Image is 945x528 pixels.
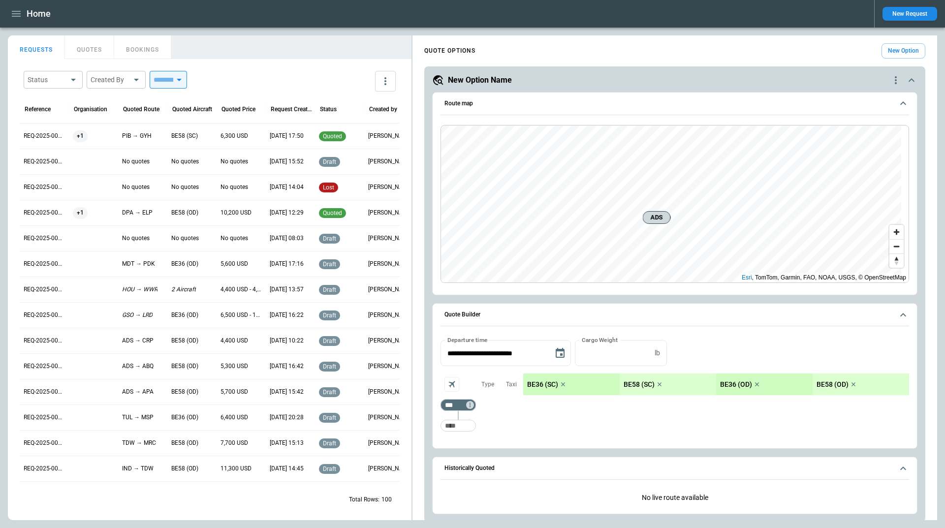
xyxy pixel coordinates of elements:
[270,234,304,243] p: 08/22/2025 08:03
[122,311,153,319] p: GSO → LRD
[321,235,338,242] span: draft
[432,74,917,86] button: New Option Namequote-option-actions
[369,106,397,113] div: Created by
[424,49,475,53] h4: QUOTE OPTIONS
[220,465,252,473] p: 11,300 USD
[441,125,901,283] canvas: Map
[220,311,262,319] p: 6,500 USD - 11,300 USD
[28,75,67,85] div: Status
[368,311,409,319] p: Allen Maki
[270,439,304,447] p: 07/25/2025 15:13
[444,377,459,392] span: Aircraft selection
[270,465,304,473] p: 07/21/2025 14:45
[368,337,409,345] p: Cady Howell
[270,183,304,191] p: 08/22/2025 14:04
[321,363,338,370] span: draft
[441,457,909,480] button: Historically Quoted
[368,132,409,140] p: Allen Maki
[27,8,51,20] h1: Home
[441,399,476,411] div: Too short
[647,213,666,222] span: ADS
[122,183,150,191] p: No quotes
[73,200,88,225] span: +1
[171,311,198,319] p: BE36 (OD)
[448,75,512,86] h5: New Option Name
[321,466,338,472] span: draft
[24,234,65,243] p: REQ-2025-000254
[171,260,198,268] p: BE36 (OD)
[270,260,304,268] p: 08/19/2025 17:16
[368,285,409,294] p: George O'Bryan
[122,157,150,166] p: No quotes
[742,273,906,282] div: , TomTom, Garmin, FAO, NOAA, USGS, © OpenStreetMap
[368,209,409,217] p: Ben Gundermann
[655,349,660,357] p: lb
[220,234,248,243] p: No quotes
[24,260,65,268] p: REQ-2025-000253
[171,337,198,345] p: BE58 (OD)
[171,285,196,294] p: 2 Aircraft
[321,210,344,217] span: quoted
[220,362,248,371] p: 5,300 USD
[122,132,152,140] p: PIB → GYH
[24,311,65,319] p: REQ-2025-000251
[270,311,304,319] p: 08/04/2025 16:22
[523,373,909,395] div: scrollable content
[65,35,114,59] button: QUOTES
[171,388,198,396] p: BE58 (OD)
[220,209,252,217] p: 10,200 USD
[441,93,909,115] button: Route map
[349,496,379,504] p: Total Rows:
[368,439,409,447] p: Allen Maki
[320,106,337,113] div: Status
[24,388,65,396] p: REQ-2025-000248
[122,362,154,371] p: ADS → ABQ
[270,132,304,140] p: 08/22/2025 17:50
[171,439,198,447] p: BE58 (OD)
[24,465,65,473] p: REQ-2025-000245
[441,125,909,283] div: Route map
[122,209,153,217] p: DPA → ELP
[220,285,262,294] p: 4,400 USD - 4,900 USD
[123,106,159,113] div: Quoted Route
[368,388,409,396] p: Allen Maki
[381,496,392,504] p: 100
[220,157,248,166] p: No quotes
[882,43,925,59] button: New Option
[171,362,198,371] p: BE58 (OD)
[368,157,409,166] p: Ben Gundermann
[24,285,65,294] p: REQ-2025-000252
[24,183,65,191] p: REQ-2025-000256
[122,234,150,243] p: No quotes
[221,106,255,113] div: Quoted Price
[368,362,409,371] p: Allen Maki
[172,106,212,113] div: Quoted Aircraft
[481,380,494,389] p: Type
[270,337,304,345] p: 08/01/2025 10:22
[220,388,248,396] p: 5,700 USD
[73,124,88,149] span: +1
[720,380,752,389] p: BE36 (OD)
[171,234,199,243] p: No quotes
[270,388,304,396] p: 07/31/2025 15:42
[882,7,937,21] button: New Request
[220,413,248,422] p: 6,400 USD
[582,336,618,344] label: Cargo Weight
[412,39,937,526] div: scrollable content
[74,106,107,113] div: Organisation
[122,285,157,294] p: HOU → WWR
[24,157,65,166] p: REQ-2025-000257
[817,380,849,389] p: BE58 (OD)
[447,336,488,344] label: Departure time
[527,380,558,389] p: BE36 (SC)
[24,209,65,217] p: REQ-2025-000255
[220,132,248,140] p: 6,300 USD
[220,337,248,345] p: 4,400 USD
[441,486,909,510] p: No live route available
[444,465,495,471] h6: Historically Quoted
[171,465,198,473] p: BE58 (OD)
[271,106,313,113] div: Request Created At (UTC-05:00)
[8,35,65,59] button: REQUESTS
[321,133,344,140] span: quoted
[368,260,409,268] p: Allen Maki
